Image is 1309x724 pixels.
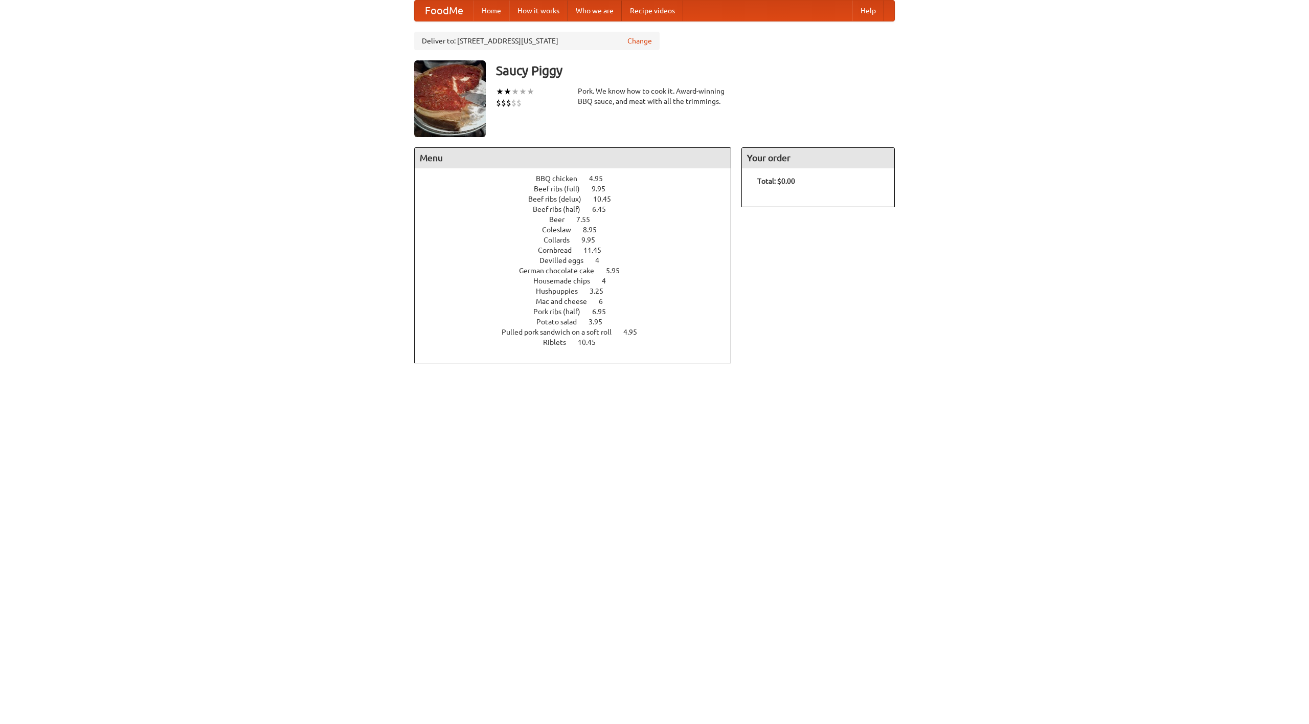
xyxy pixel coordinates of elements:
a: How it works [509,1,568,21]
a: Change [627,36,652,46]
div: Pork. We know how to cook it. Award-winning BBQ sauce, and meat with all the trimmings. [578,86,731,106]
a: German chocolate cake 5.95 [519,267,639,275]
a: Home [473,1,509,21]
span: 5.95 [606,267,630,275]
a: Cornbread 11.45 [538,246,620,254]
a: Coleslaw 8.95 [542,226,616,234]
span: Hushpuppies [536,287,588,295]
a: Riblets 10.45 [543,338,615,346]
span: Devilled eggs [539,256,594,265]
span: Potato salad [536,318,587,326]
span: 4.95 [589,174,613,183]
span: Collards [544,236,580,244]
li: ★ [496,86,504,97]
li: $ [506,97,511,108]
span: Pork ribs (half) [533,308,591,316]
span: 10.45 [593,195,621,203]
span: 8.95 [583,226,607,234]
a: Devilled eggs 4 [539,256,618,265]
a: Pulled pork sandwich on a soft roll 4.95 [502,328,656,336]
span: 4.95 [623,328,647,336]
li: $ [501,97,506,108]
span: 9.95 [581,236,605,244]
span: 6.95 [592,308,616,316]
li: ★ [511,86,519,97]
span: 6 [599,297,613,305]
span: Riblets [543,338,576,346]
span: Pulled pork sandwich on a soft roll [502,328,622,336]
span: Housemade chips [533,277,600,285]
span: 4 [595,256,610,265]
span: Coleslaw [542,226,581,234]
a: Potato salad 3.95 [536,318,621,326]
span: 7.55 [576,215,600,224]
span: 3.25 [590,287,614,295]
a: Help [852,1,884,21]
b: Total: $0.00 [757,177,795,185]
a: Housemade chips 4 [533,277,625,285]
div: Deliver to: [STREET_ADDRESS][US_STATE] [414,32,660,50]
span: Beef ribs (full) [534,185,590,193]
span: 10.45 [578,338,606,346]
li: ★ [519,86,527,97]
span: BBQ chicken [536,174,588,183]
span: Beef ribs (delux) [528,195,592,203]
a: Beef ribs (delux) 10.45 [528,195,630,203]
li: $ [516,97,522,108]
li: ★ [527,86,534,97]
a: Who we are [568,1,622,21]
a: Hushpuppies 3.25 [536,287,622,295]
h4: Your order [742,148,894,168]
span: 11.45 [583,246,612,254]
span: Cornbread [538,246,582,254]
span: 4 [602,277,616,285]
a: Beef ribs (half) 6.45 [533,205,625,213]
li: $ [511,97,516,108]
h3: Saucy Piggy [496,60,895,81]
a: BBQ chicken 4.95 [536,174,622,183]
a: Beef ribs (full) 9.95 [534,185,624,193]
a: FoodMe [415,1,473,21]
a: Collards 9.95 [544,236,614,244]
a: Mac and cheese 6 [536,297,622,305]
li: ★ [504,86,511,97]
h4: Menu [415,148,731,168]
span: Beef ribs (half) [533,205,591,213]
a: Recipe videos [622,1,683,21]
li: $ [496,97,501,108]
a: Beer 7.55 [549,215,609,224]
span: 9.95 [592,185,616,193]
span: 3.95 [589,318,613,326]
span: Beer [549,215,575,224]
span: German chocolate cake [519,267,604,275]
span: Mac and cheese [536,297,597,305]
a: Pork ribs (half) 6.95 [533,308,625,316]
span: 6.45 [592,205,616,213]
img: angular.jpg [414,60,486,137]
